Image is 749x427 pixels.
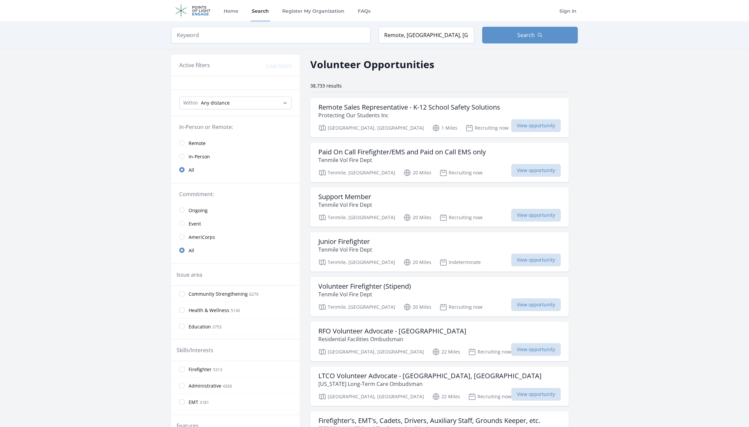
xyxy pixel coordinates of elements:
[189,323,211,330] span: Education
[439,169,483,177] p: Recruiting now
[511,164,561,177] span: View opportunity
[318,156,486,164] p: Tenmile Vol Fire Dept
[179,61,210,69] h3: Active filters
[179,367,185,372] input: Firefighter 5313
[310,232,569,272] a: Junior Firefighter Tenmile Vol Fire Dept Tenmile, [GEOGRAPHIC_DATA] 20 Miles Indeterminate View o...
[403,213,431,222] p: 20 Miles
[231,308,240,313] span: 5140
[189,307,229,314] span: Health & Wellness
[189,291,248,297] span: Community Strengthening
[511,298,561,311] span: View opportunity
[179,399,185,405] input: EMT 3181
[318,348,424,356] p: [GEOGRAPHIC_DATA], [GEOGRAPHIC_DATA]
[179,97,292,109] select: Search Radius
[318,193,372,201] h3: Support Member
[179,383,185,388] input: Administrative 4266
[171,163,300,176] a: All
[432,393,460,401] p: 22 Miles
[177,271,202,279] legend: Issue area
[189,399,198,406] span: EMT
[517,31,535,39] span: Search
[403,303,431,311] p: 20 Miles
[318,124,424,132] p: [GEOGRAPHIC_DATA], [GEOGRAPHIC_DATA]
[318,417,540,425] h3: Firefighter's, EMT's, Cadets, Drivers, Auxiliary Staff, Grounds Keeper, etc.
[171,230,300,244] a: AmeriCorps
[189,221,201,227] span: Event
[310,57,434,72] h2: Volunteer Opportunities
[318,148,486,156] h3: Paid On Call Firefighter/EMS and Paid on Call EMS only
[171,27,370,43] input: Keyword
[223,383,232,389] span: 4266
[179,291,185,296] input: Community Strengthening 6279
[212,324,222,330] span: 3753
[189,167,194,173] span: All
[179,307,185,313] input: Health & Wellness 5140
[189,153,210,160] span: In-Person
[189,234,215,241] span: AmeriCorps
[189,207,208,214] span: Ongoing
[511,388,561,401] span: View opportunity
[310,367,569,406] a: LTCO Volunteer Advocate - [GEOGRAPHIC_DATA], [GEOGRAPHIC_DATA] [US_STATE] Long-Term Care Ombudsma...
[310,322,569,361] a: RFO Volunteer Advocate - [GEOGRAPHIC_DATA] Residential Facilities Ombudsman [GEOGRAPHIC_DATA], [G...
[318,372,542,380] h3: LTCO Volunteer Advocate - [GEOGRAPHIC_DATA], [GEOGRAPHIC_DATA]
[171,244,300,257] a: All
[171,150,300,163] a: In-Person
[318,335,466,343] p: Residential Facilities Ombudsman
[318,103,500,111] h3: Remote Sales Representative - K-12 School Safety Solutions
[189,366,212,373] span: Firefighter
[465,124,509,132] p: Recruiting now
[179,324,185,329] input: Education 3753
[318,201,372,209] p: Tenmile Vol Fire Dept
[318,393,424,401] p: [GEOGRAPHIC_DATA], [GEOGRAPHIC_DATA]
[318,303,395,311] p: Tenmile, [GEOGRAPHIC_DATA]
[318,246,372,254] p: Tenmile Vol Fire Dept
[318,290,411,298] p: Tenmile Vol Fire Dept
[318,380,542,388] p: [US_STATE] Long-Term Care Ombudsman
[318,213,395,222] p: Tenmile, [GEOGRAPHIC_DATA]
[439,213,483,222] p: Recruiting now
[266,62,292,69] button: Clear filters
[177,346,213,354] legend: Skills/Interests
[403,169,431,177] p: 20 Miles
[511,209,561,222] span: View opportunity
[318,258,395,266] p: Tenmile, [GEOGRAPHIC_DATA]
[511,119,561,132] span: View opportunity
[310,277,569,316] a: Volunteer Firefighter (Stipend) Tenmile Vol Fire Dept Tenmile, [GEOGRAPHIC_DATA] 20 Miles Recruit...
[179,123,292,131] legend: In-Person or Remote:
[213,367,222,373] span: 5313
[310,98,569,137] a: Remote Sales Representative - K-12 School Safety Solutions Protecting Our Students Inc [GEOGRAPHI...
[189,383,221,389] span: Administrative
[171,203,300,217] a: Ongoing
[318,282,411,290] h3: Volunteer Firefighter (Stipend)
[171,136,300,150] a: Remote
[310,83,342,89] span: 38,733 results
[171,217,300,230] a: Event
[511,343,561,356] span: View opportunity
[200,400,209,405] span: 3181
[439,303,483,311] p: Recruiting now
[439,258,481,266] p: Indeterminate
[468,393,511,401] p: Recruiting now
[468,348,511,356] p: Recruiting now
[432,124,457,132] p: 1 Miles
[310,187,569,227] a: Support Member Tenmile Vol Fire Dept Tenmile, [GEOGRAPHIC_DATA] 20 Miles Recruiting now View oppo...
[249,291,258,297] span: 6279
[318,327,466,335] h3: RFO Volunteer Advocate - [GEOGRAPHIC_DATA]
[310,143,569,182] a: Paid On Call Firefighter/EMS and Paid on Call EMS only Tenmile Vol Fire Dept Tenmile, [GEOGRAPHIC...
[403,258,431,266] p: 20 Miles
[511,254,561,266] span: View opportunity
[318,238,372,246] h3: Junior Firefighter
[189,247,194,254] span: All
[179,190,292,198] legend: Commitment:
[318,111,500,119] p: Protecting Our Students Inc
[432,348,460,356] p: 22 Miles
[482,27,578,43] button: Search
[189,140,206,147] span: Remote
[379,27,474,43] input: Location
[318,169,395,177] p: Tenmile, [GEOGRAPHIC_DATA]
